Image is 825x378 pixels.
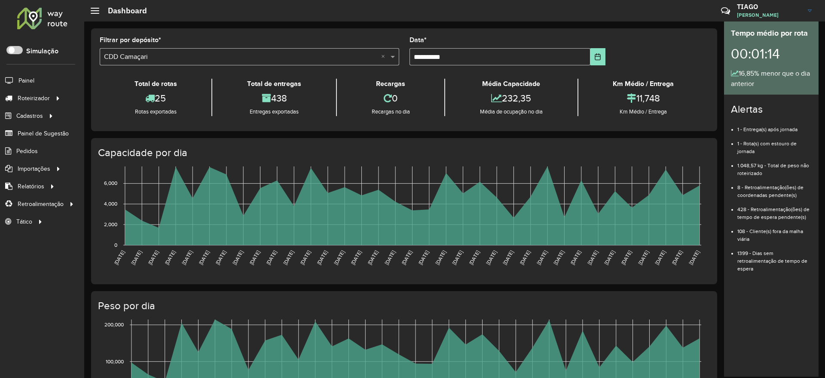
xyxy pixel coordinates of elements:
text: [DATE] [350,249,362,266]
text: 100,000 [106,359,124,364]
text: [DATE] [637,249,650,266]
text: [DATE] [164,249,176,266]
h3: TIAGO [737,3,801,11]
text: [DATE] [333,249,345,266]
li: 1 - Entrega(s) após jornada [737,119,812,133]
span: Roteirizador [18,94,50,103]
text: [DATE] [587,249,599,266]
label: Data [409,35,427,45]
text: [DATE] [536,249,548,266]
span: Relatórios [18,182,44,191]
li: 1.048,57 kg - Total de peso não roteirizado [737,155,812,177]
span: Painel de Sugestão [18,129,69,138]
div: 00:01:14 [731,39,812,68]
text: [DATE] [198,249,210,266]
h2: Dashboard [99,6,147,15]
text: [DATE] [265,249,278,266]
div: Total de entregas [214,79,333,89]
div: 438 [214,89,333,108]
button: Choose Date [590,48,605,65]
text: [DATE] [384,249,396,266]
div: 0 [339,89,442,108]
text: 2,000 [104,221,117,227]
span: Clear all [381,52,388,62]
text: [DATE] [248,249,261,266]
div: Média Capacidade [447,79,575,89]
text: [DATE] [485,249,498,266]
div: 232,35 [447,89,575,108]
text: 200,000 [104,322,124,328]
div: Recargas no dia [339,108,442,116]
div: Média de ocupação no dia [447,108,575,116]
text: [DATE] [519,249,531,266]
text: [DATE] [113,249,125,266]
span: Tático [16,217,32,226]
li: 428 - Retroalimentação(ões) de tempo de espera pendente(s) [737,199,812,221]
div: Tempo médio por rota [731,28,812,39]
text: 0 [114,242,117,248]
text: [DATE] [181,249,193,266]
text: [DATE] [688,249,700,266]
text: [DATE] [434,249,447,266]
text: [DATE] [620,249,632,266]
label: Filtrar por depósito [100,35,161,45]
li: 8 - Retroalimentação(ões) de coordenadas pendente(s) [737,177,812,199]
text: [DATE] [569,249,582,266]
text: [DATE] [367,249,379,266]
text: [DATE] [282,249,295,266]
text: [DATE] [299,249,312,266]
text: 6,000 [104,181,117,186]
text: [DATE] [671,249,683,266]
div: Total de rotas [102,79,209,89]
div: Entregas exportadas [214,108,333,116]
div: Km Médio / Entrega [581,79,706,89]
div: Recargas [339,79,442,89]
li: 108 - Cliente(s) fora da malha viária [737,221,812,243]
span: Retroalimentação [18,200,64,209]
span: Cadastros [16,111,43,120]
span: Importações [18,164,50,173]
a: Contato Rápido [716,2,735,20]
text: [DATE] [316,249,328,266]
span: [PERSON_NAME] [737,11,801,19]
text: [DATE] [232,249,244,266]
h4: Alertas [731,103,812,116]
div: 25 [102,89,209,108]
label: Simulação [26,46,58,56]
li: 1 - Rota(s) com estouro de jornada [737,133,812,155]
li: 1399 - Dias sem retroalimentação de tempo de espera [737,243,812,273]
div: Km Médio / Entrega [581,108,706,116]
div: Rotas exportadas [102,108,209,116]
h4: Peso por dia [98,300,709,312]
h4: Capacidade por dia [98,147,709,159]
div: 11,748 [581,89,706,108]
text: [DATE] [214,249,227,266]
text: [DATE] [130,249,143,266]
text: [DATE] [468,249,480,266]
text: [DATE] [451,249,464,266]
div: 16,85% menor que o dia anterior [731,68,812,89]
text: [DATE] [147,249,159,266]
text: 4,000 [104,201,117,207]
text: [DATE] [603,249,616,266]
text: [DATE] [417,249,430,266]
text: [DATE] [553,249,565,266]
text: [DATE] [502,249,514,266]
span: Painel [18,76,34,85]
text: [DATE] [654,249,666,266]
text: [DATE] [400,249,413,266]
span: Pedidos [16,147,38,156]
